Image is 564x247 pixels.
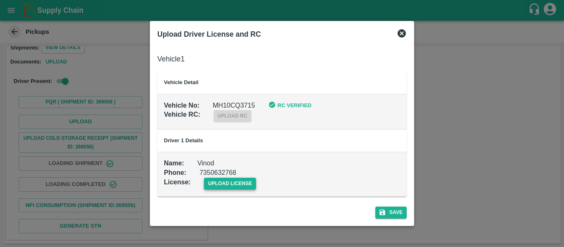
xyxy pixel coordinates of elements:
[164,137,203,143] b: Driver 1 Details
[204,178,256,190] span: upload license
[164,79,199,85] b: Vehicle Detail
[277,102,311,108] b: RC Verified
[164,111,200,118] b: Vehicle RC :
[199,88,255,111] div: MH10CQ3715
[375,207,407,219] button: Save
[164,179,191,186] b: License :
[184,146,214,168] div: Vinod
[186,155,236,178] div: 7350632768
[157,30,261,38] b: Upload Driver License and RC
[157,53,407,65] h6: Vehicle 1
